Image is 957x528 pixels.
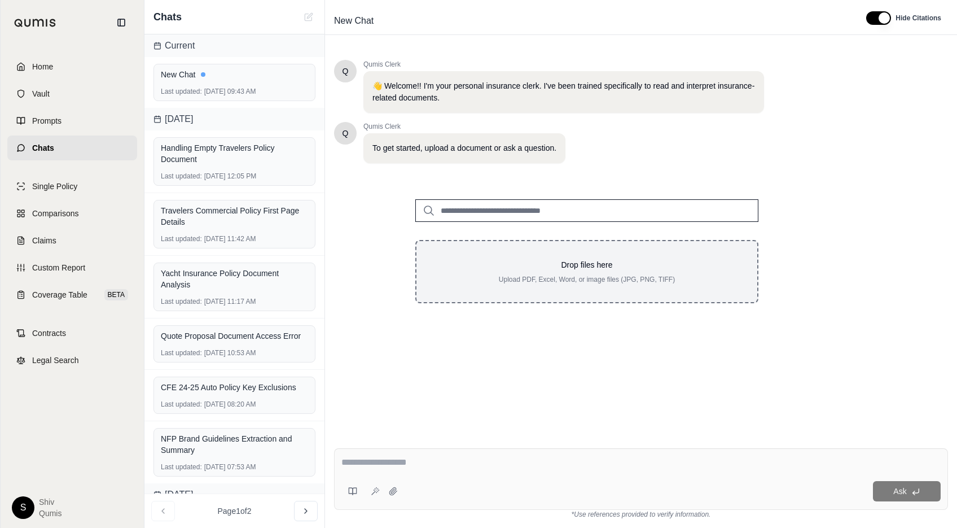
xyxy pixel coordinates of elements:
[32,61,53,72] span: Home
[39,508,62,519] span: Qumis
[32,289,87,300] span: Coverage Table
[32,142,54,154] span: Chats
[161,234,308,243] div: [DATE] 11:42 AM
[161,172,202,181] span: Last updated:
[7,282,137,307] a: Coverage TableBETA
[161,69,308,80] div: New Chat
[7,348,137,373] a: Legal Search
[153,9,182,25] span: Chats
[32,181,77,192] span: Single Policy
[32,208,78,219] span: Comparisons
[161,400,202,409] span: Last updated:
[434,259,739,270] p: Drop files here
[434,275,739,284] p: Upload PDF, Excel, Word, or image files (JPG, PNG, TIFF)
[343,128,349,139] span: Hello
[161,142,308,165] div: Handling Empty Travelers Policy Document
[7,255,137,280] a: Custom Report
[7,81,137,106] a: Vault
[161,348,308,357] div: [DATE] 10:53 AM
[161,87,202,96] span: Last updated:
[7,174,137,199] a: Single Policy
[161,268,308,290] div: Yacht Insurance Policy Document Analysis
[334,510,948,519] div: *Use references provided to verify information.
[372,142,556,154] p: To get started, upload a document or ask a question.
[330,12,378,30] span: New Chat
[161,462,202,472] span: Last updated:
[7,54,137,79] a: Home
[32,355,79,366] span: Legal Search
[32,328,66,339] span: Contracts
[873,481,941,501] button: Ask
[161,172,308,181] div: [DATE] 12:05 PM
[7,321,137,346] a: Contracts
[161,297,202,306] span: Last updated:
[7,201,137,226] a: Comparisons
[343,66,349,77] span: Hello
[218,505,252,517] span: Page 1 of 2
[363,122,565,131] span: Qumis Clerk
[144,483,324,506] div: [DATE]
[12,496,34,519] div: S
[32,262,85,273] span: Custom Report
[161,87,308,96] div: [DATE] 09:43 AM
[144,108,324,130] div: [DATE]
[161,382,308,393] div: CFE 24-25 Auto Policy Key Exclusions
[895,14,941,23] span: Hide Citations
[32,235,56,246] span: Claims
[112,14,130,32] button: Collapse sidebar
[14,19,56,27] img: Qumis Logo
[363,60,764,69] span: Qumis Clerk
[161,462,308,472] div: [DATE] 07:53 AM
[104,289,128,300] span: BETA
[161,297,308,306] div: [DATE] 11:17 AM
[39,496,62,508] span: Shiv
[7,228,137,253] a: Claims
[161,234,202,243] span: Last updated:
[161,205,308,228] div: Travelers Commercial Policy First Page Details
[302,10,315,24] button: New Chat
[893,487,906,496] span: Ask
[372,80,755,104] p: 👋 Welcome!! I'm your personal insurance clerk. I've been trained specifically to read and interpr...
[7,136,137,160] a: Chats
[330,12,853,30] div: Edit Title
[161,433,308,456] div: NFP Brand Guidelines Extraction and Summary
[144,34,324,57] div: Current
[161,330,308,342] div: Quote Proposal Document Access Error
[32,88,50,99] span: Vault
[32,115,62,126] span: Prompts
[161,400,308,409] div: [DATE] 08:20 AM
[161,348,202,357] span: Last updated:
[7,108,137,133] a: Prompts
